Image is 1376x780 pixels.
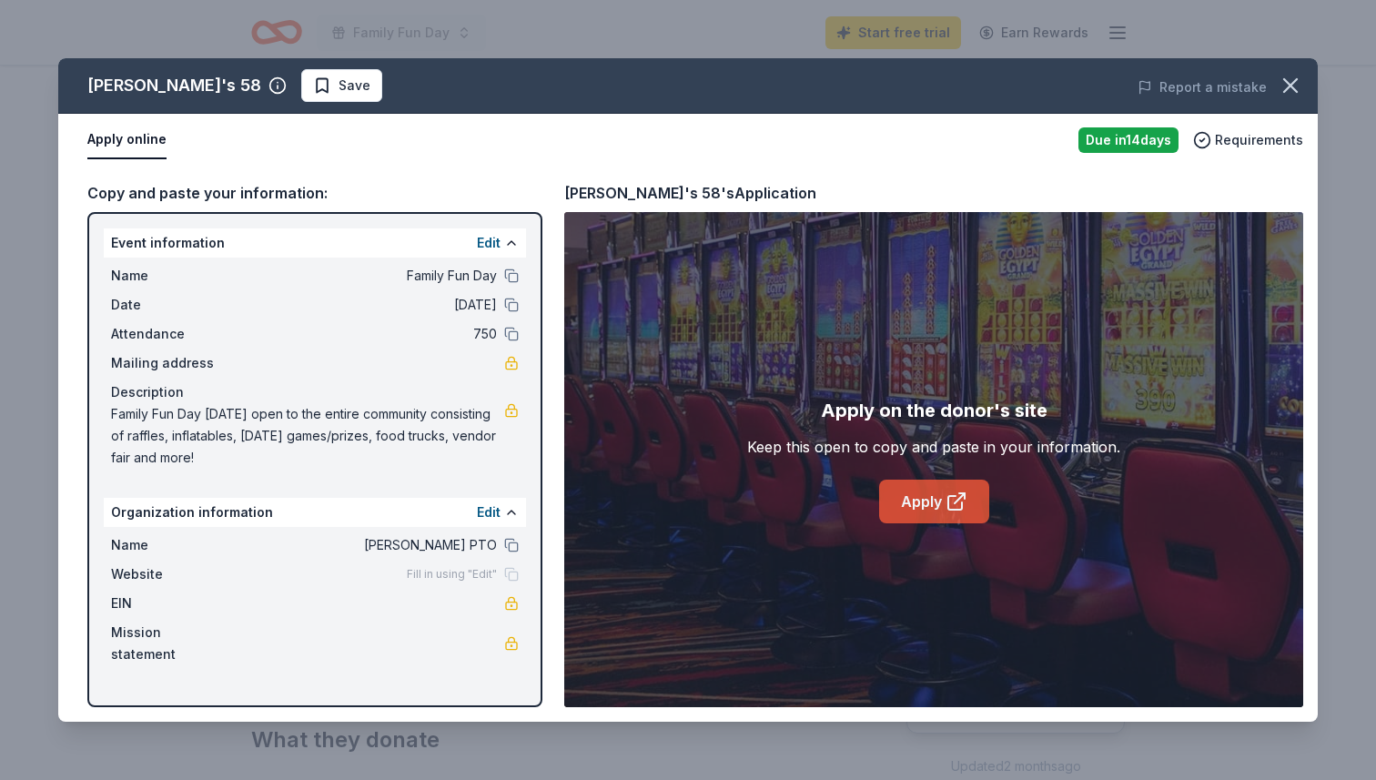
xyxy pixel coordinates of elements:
a: Apply [879,480,989,523]
button: Edit [477,232,501,254]
span: 750 [233,323,497,345]
button: Save [301,69,382,102]
div: Event information [104,228,526,258]
div: Copy and paste your information: [87,181,542,205]
button: Requirements [1193,129,1303,151]
span: Fill in using "Edit" [407,567,497,582]
div: [PERSON_NAME]'s 58 [87,71,261,100]
span: Attendance [111,323,233,345]
div: Keep this open to copy and paste in your information. [747,436,1120,458]
button: Edit [477,501,501,523]
div: Apply on the donor's site [821,396,1047,425]
div: Organization information [104,498,526,527]
span: Save [339,75,370,96]
span: [DATE] [233,294,497,316]
span: [PERSON_NAME] PTO [233,534,497,556]
div: Due in 14 days [1078,127,1179,153]
span: Name [111,534,233,556]
button: Apply online [87,121,167,159]
span: Website [111,563,233,585]
button: Report a mistake [1138,76,1267,98]
span: Mailing address [111,352,233,374]
span: Family Fun Day [233,265,497,287]
span: Mission statement [111,622,233,665]
span: EIN [111,593,233,614]
div: Description [111,381,519,403]
span: Name [111,265,233,287]
span: Date [111,294,233,316]
span: Requirements [1215,129,1303,151]
span: Family Fun Day [DATE] open to the entire community consisting of raffles, inflatables, [DATE] gam... [111,403,504,469]
div: [PERSON_NAME]'s 58's Application [564,181,816,205]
